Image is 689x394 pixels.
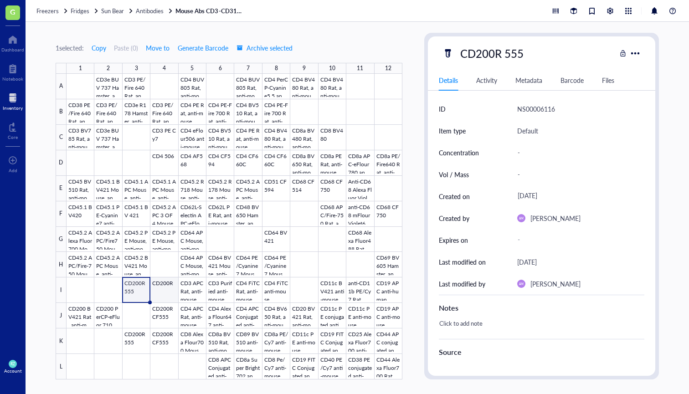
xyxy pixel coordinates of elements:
div: Source [439,347,644,358]
a: Core [8,120,18,140]
div: H [56,252,67,277]
div: 11 [357,63,363,74]
div: Last modified by [439,279,485,289]
div: Metadata [515,75,542,85]
div: Dashboard [1,47,24,52]
div: [PERSON_NAME] [530,213,581,224]
div: Default [517,125,538,136]
div: Vol / Mass [439,169,469,179]
a: Sun BearAntibodies [101,7,174,15]
div: - [514,165,641,184]
div: Vendor [439,367,459,377]
span: Sun Bear [101,6,124,15]
div: Inventory [3,105,23,111]
div: 4 [163,63,166,74]
button: Archive selected [236,41,293,55]
div: J [56,303,67,328]
div: 7 [247,63,250,74]
div: Item type [439,126,466,136]
div: F [56,201,67,227]
div: 9 [303,63,306,74]
div: Notebook [2,76,23,82]
div: 1 [79,63,82,74]
span: Freezers [36,6,59,15]
span: Move to [146,44,170,51]
div: - [514,232,641,248]
div: Click to add note [435,317,641,339]
button: Generate Barcode [177,41,229,55]
div: Add [9,168,17,173]
div: 6 [219,63,222,74]
a: Mouse Abs CD3-CD317 (Left Half) [175,7,244,15]
div: D [56,150,67,176]
span: Antibodies [136,6,164,15]
span: Copy [92,44,106,51]
div: Files [602,75,614,85]
div: ID [439,104,446,114]
div: Concentration [439,148,479,158]
div: CD200R 555 [456,44,528,63]
span: AM [519,282,524,286]
div: A [56,74,67,99]
div: Created by [439,213,469,223]
div: - [514,363,641,382]
div: NS00006116 [517,103,555,114]
button: Paste (0) [114,41,138,55]
div: Created on [439,191,470,201]
span: AM [519,216,524,220]
div: [PERSON_NAME] [530,278,581,289]
div: Last modified on [439,257,486,267]
button: Move to [145,41,170,55]
span: RZ [10,362,15,366]
div: E [56,176,67,201]
div: 8 [275,63,278,74]
div: Barcode [560,75,584,85]
span: Fridges [71,6,89,15]
a: Fridges [71,7,99,15]
div: [DATE] [514,188,641,205]
a: Inventory [3,91,23,111]
span: Generate Barcode [178,44,228,51]
div: B [56,99,67,125]
div: 1 selected: [56,43,84,53]
div: 12 [385,63,391,74]
div: I [56,277,67,303]
span: Archive selected [237,44,293,51]
div: C [56,125,67,150]
div: 3 [135,63,138,74]
div: [DATE] [517,256,537,267]
div: 2 [107,63,110,74]
button: Copy [91,41,107,55]
div: Core [8,134,18,140]
div: L [56,354,67,379]
div: Account [4,368,22,374]
div: Details [439,75,458,85]
div: Expires on [439,235,468,245]
div: G [56,227,67,252]
span: G [10,6,15,17]
div: K [56,328,67,354]
div: 5 [190,63,194,74]
a: Freezers [36,7,69,15]
div: 10 [329,63,335,74]
a: Dashboard [1,32,24,52]
div: - [514,143,641,162]
div: Notes [439,302,644,313]
div: Activity [476,75,497,85]
a: Notebook [2,61,23,82]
